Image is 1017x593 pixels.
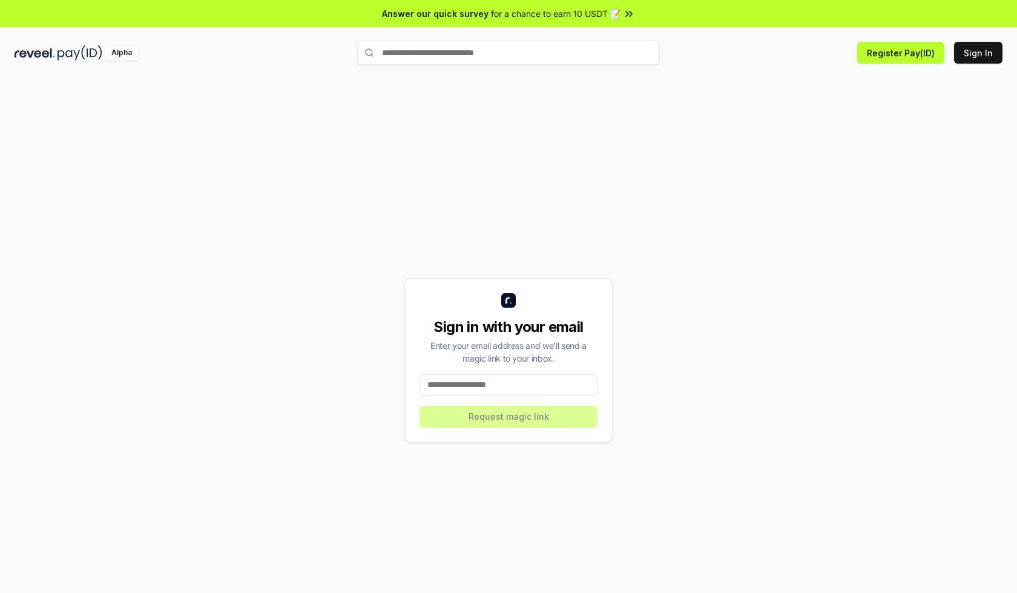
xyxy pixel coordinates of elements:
span: Answer our quick survey [382,7,489,20]
button: Sign In [954,42,1002,64]
div: Sign in with your email [420,317,597,337]
div: Enter your email address and we’ll send a magic link to your inbox. [420,339,597,365]
img: pay_id [58,45,102,61]
img: reveel_dark [15,45,55,61]
div: Alpha [105,45,139,61]
span: for a chance to earn 10 USDT 📝 [491,7,620,20]
img: logo_small [501,293,516,308]
button: Register Pay(ID) [857,42,944,64]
